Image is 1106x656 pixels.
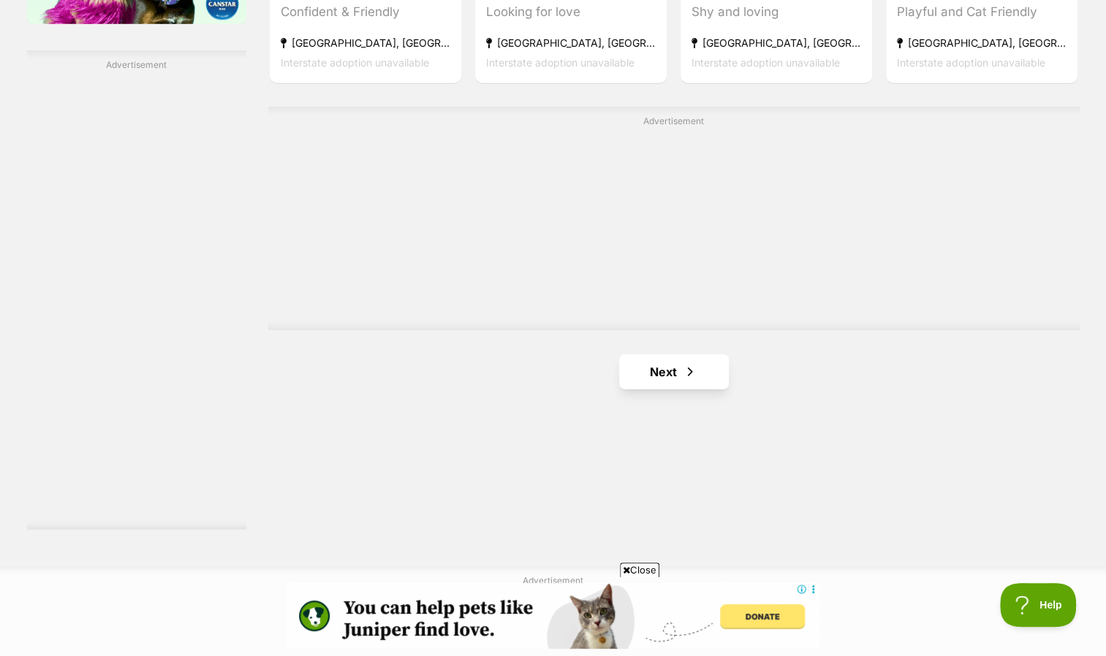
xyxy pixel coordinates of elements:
[287,583,819,649] iframe: Advertisement
[486,56,635,69] span: Interstate adoption unavailable
[619,354,729,389] a: Next page
[281,33,450,53] strong: [GEOGRAPHIC_DATA], [GEOGRAPHIC_DATA]
[897,33,1067,53] strong: [GEOGRAPHIC_DATA], [GEOGRAPHIC_DATA]
[692,2,861,22] div: Shy and loving
[1000,583,1077,627] iframe: Help Scout Beacon - Open
[692,33,861,53] strong: [GEOGRAPHIC_DATA], [GEOGRAPHIC_DATA]
[281,56,429,69] span: Interstate adoption unavailable
[620,562,659,577] span: Close
[897,2,1067,22] div: Playful and Cat Friendly
[27,50,246,530] div: Advertisement
[692,56,840,69] span: Interstate adoption unavailable
[897,56,1045,69] span: Interstate adoption unavailable
[268,354,1080,389] nav: Pagination
[268,107,1080,331] div: Advertisement
[281,2,450,22] div: Confident & Friendly
[486,2,656,22] div: Looking for love
[319,133,1029,316] iframe: Advertisement
[27,77,246,515] iframe: Advertisement
[486,33,656,53] strong: [GEOGRAPHIC_DATA], [GEOGRAPHIC_DATA]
